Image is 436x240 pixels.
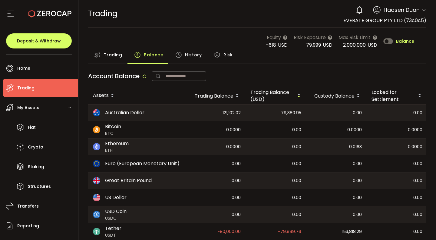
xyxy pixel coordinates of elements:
div: Assets [88,91,185,101]
span: 0.00 [292,194,301,201]
span: USD [323,42,332,48]
span: Account Balance [88,72,140,80]
span: Ethereum [105,140,129,147]
span: Reporting [17,222,39,230]
span: 79,999 [306,42,321,48]
span: EVERATE GROUP PTY LTD (73c0c5) [343,17,426,24]
img: usdt_portfolio.svg [93,228,100,235]
span: History [185,49,202,61]
span: Euro (European Monetary Unit) [105,160,180,167]
img: eur_portfolio.svg [93,160,100,167]
span: 0.00 [292,160,301,167]
span: 0.0000 [226,143,241,150]
span: 0.00 [232,177,241,184]
span: Trading [88,8,117,19]
img: eth_portfolio.svg [93,143,100,150]
span: 0.00 [292,177,301,184]
span: -79,999.76 [278,228,301,235]
span: 0.00 [413,109,422,116]
button: Deposit & Withdraw [6,33,72,48]
span: My Assets [17,103,39,112]
span: USDT [105,232,121,238]
span: 0.00 [292,126,301,133]
span: 0.0163 [349,143,362,150]
div: Custody Balance [306,91,367,101]
span: 0.0000 [408,126,422,133]
span: Crypto [28,143,43,152]
span: 153,818.29 [342,228,362,235]
span: USDC [105,215,127,222]
span: 0.00 [292,211,301,218]
span: 2,000,000 [343,42,366,48]
span: 0.00 [232,211,241,218]
span: 0.00 [232,160,241,167]
span: USD [368,42,377,48]
span: 0.0000 [226,126,241,133]
span: Structures [28,182,51,191]
span: Trading [104,49,122,61]
span: Tether [105,225,121,232]
span: Australian Dollar [105,109,144,116]
span: 0.0000 [347,126,362,133]
span: -80,000.00 [217,228,241,235]
span: US Dollar [105,194,127,201]
span: 0.00 [232,194,241,201]
span: Risk Exposure [294,34,326,41]
span: Fiat [28,123,36,132]
span: Balance [144,49,163,61]
span: USD Coin [105,208,127,215]
span: 0.00 [353,194,362,201]
span: -618 [266,42,276,48]
span: BTC [105,130,121,137]
span: Max Risk Limit [339,34,371,41]
span: Home [17,64,30,73]
span: Deposit & Withdraw [17,39,61,43]
span: 0.00 [353,177,362,184]
span: 121,102.02 [223,109,241,116]
span: 0.00 [292,143,301,150]
img: gbp_portfolio.svg [93,177,100,184]
span: Bitcoin [105,123,121,130]
img: usdc_portfolio.svg [93,211,100,218]
span: 0.00 [353,160,362,167]
span: 0.00 [353,109,362,116]
img: btc_portfolio.svg [93,126,100,133]
span: Equity [267,34,281,41]
span: USD [278,42,288,48]
span: ETH [105,147,129,154]
img: aud_portfolio.svg [93,109,100,116]
span: Haosen Duan [384,6,420,14]
div: Trading Balance (USD) [246,89,306,103]
span: Staking [28,162,44,171]
span: 0.00 [413,160,422,167]
div: Trading Balance [185,91,246,101]
span: Trading [17,84,35,92]
span: 0.00 [353,211,362,218]
span: Risk [223,49,233,61]
span: 79,380.95 [281,109,301,116]
div: Locked for Settlement [367,89,427,103]
span: Transfers [17,202,39,211]
span: Balance [396,39,414,43]
iframe: Chat Widget [364,175,436,240]
img: usd_portfolio.svg [93,194,100,201]
span: 0.0000 [408,143,422,150]
span: Great Britain Pound [105,177,152,184]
